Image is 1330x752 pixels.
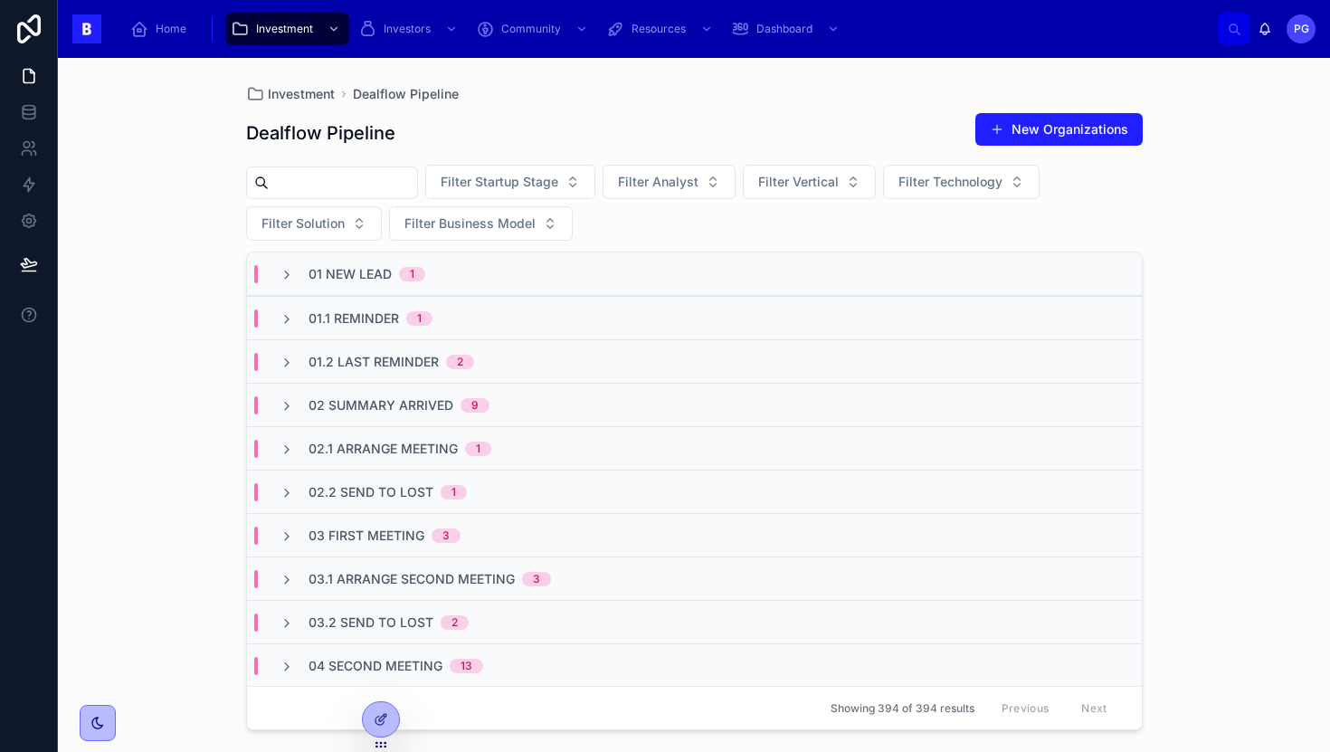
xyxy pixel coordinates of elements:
[309,614,433,632] span: 03.2 Send to Lost
[756,22,812,36] span: Dashboard
[309,396,453,414] span: 02 Summary Arrived
[353,85,459,103] a: Dealflow Pipeline
[156,22,186,36] span: Home
[309,309,399,328] span: 01.1 Reminder
[501,22,561,36] span: Community
[1294,22,1309,36] span: PG
[410,267,414,281] div: 1
[309,527,424,545] span: 03 First Meeting
[632,22,686,36] span: Resources
[309,570,515,588] span: 03.1 Arrange Second Meeting
[743,165,876,199] button: Select Button
[476,442,480,456] div: 1
[441,173,558,191] span: Filter Startup Stage
[72,14,101,43] img: App logo
[601,13,722,45] a: Resources
[470,13,597,45] a: Community
[442,528,450,543] div: 3
[309,483,433,501] span: 02.2 Send To Lost
[309,657,442,675] span: 04 Second Meeting
[125,13,199,45] a: Home
[451,485,456,500] div: 1
[353,13,467,45] a: Investors
[309,265,392,283] span: 01 New Lead
[975,113,1143,146] button: New Organizations
[831,701,974,716] span: Showing 394 of 394 results
[261,214,345,233] span: Filter Solution
[883,165,1040,199] button: Select Button
[726,13,849,45] a: Dashboard
[758,173,839,191] span: Filter Vertical
[225,13,349,45] a: Investment
[603,165,736,199] button: Select Button
[457,355,463,369] div: 2
[309,353,439,371] span: 01.2 Last Reminder
[425,165,595,199] button: Select Button
[256,22,313,36] span: Investment
[246,85,335,103] a: Investment
[533,572,540,586] div: 3
[461,659,472,673] div: 13
[417,311,422,326] div: 1
[309,440,458,458] span: 02.1 Arrange Meeting
[116,9,1218,49] div: scrollable content
[246,206,382,241] button: Select Button
[898,173,1002,191] span: Filter Technology
[404,214,536,233] span: Filter Business Model
[246,120,395,146] h1: Dealflow Pipeline
[389,206,573,241] button: Select Button
[451,615,458,630] div: 2
[471,398,479,413] div: 9
[268,85,335,103] span: Investment
[618,173,698,191] span: Filter Analyst
[384,22,431,36] span: Investors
